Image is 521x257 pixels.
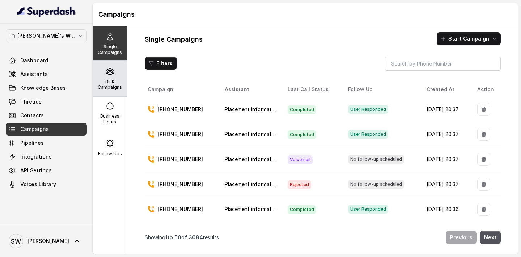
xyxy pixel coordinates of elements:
span: Voicemail [288,155,313,164]
p: Showing to of results [145,234,219,241]
span: Placement information collector [225,181,302,187]
span: Placement information collector [225,156,302,162]
button: Filters [145,57,177,70]
span: User Responded [348,205,388,214]
button: [PERSON_NAME]'s Workspace [6,29,87,42]
a: Assistants [6,68,87,81]
text: SW [11,237,21,245]
span: Campaigns [20,126,49,133]
th: Last Call Status [282,82,343,97]
span: API Settings [20,167,52,174]
th: Action [471,82,501,97]
span: Knowledge Bases [20,84,66,92]
p: [PHONE_NUMBER] [158,156,203,163]
a: [PERSON_NAME] [6,231,87,251]
td: [DATE] 20:36 [421,197,471,222]
th: Assistant [219,82,282,97]
a: API Settings [6,164,87,177]
span: Assistants [20,71,48,78]
span: [PERSON_NAME] [27,237,69,245]
button: Next [480,231,501,244]
td: [DATE] 20:37 [421,122,471,147]
span: User Responded [348,130,388,139]
th: Campaign [145,82,219,97]
button: Start Campaign [437,32,501,45]
h1: Campaigns [98,9,512,20]
h1: Single Campaigns [145,34,203,45]
p: Bulk Campaigns [96,79,124,90]
span: Completed [288,130,316,139]
span: 50 [174,234,181,240]
a: Pipelines [6,136,87,149]
span: Integrations [20,153,52,160]
p: [PHONE_NUMBER] [158,181,203,188]
span: Pipelines [20,139,44,147]
span: No follow-up scheduled [348,155,404,164]
a: Campaigns [6,123,87,136]
p: [PHONE_NUMBER] [158,106,203,113]
span: Dashboard [20,57,48,64]
a: Threads [6,95,87,108]
p: [PHONE_NUMBER] [158,131,203,138]
span: Voices Library [20,181,56,188]
span: Threads [20,98,42,105]
span: Rejected [288,180,311,189]
td: [DATE] 20:37 [421,147,471,172]
input: Search by Phone Number [385,57,501,71]
a: Voices Library [6,178,87,191]
span: Completed [288,205,316,214]
span: Placement information collector [225,131,302,137]
span: 3084 [189,234,203,240]
span: User Responded [348,105,388,114]
p: Single Campaigns [96,44,124,55]
span: Placement information collector [225,206,302,212]
th: Follow Up [342,82,420,97]
p: [PHONE_NUMBER] [158,206,203,213]
span: Placement information collector [225,106,302,112]
nav: Pagination [145,227,501,248]
th: Created At [421,82,471,97]
a: Knowledge Bases [6,81,87,94]
a: Integrations [6,150,87,163]
span: 1 [165,234,168,240]
td: [DATE] 20:37 [421,172,471,197]
span: Contacts [20,112,44,119]
td: [DATE] 20:36 [421,222,471,247]
p: Follow Ups [98,151,122,157]
p: Business Hours [96,113,124,125]
img: light.svg [17,6,76,17]
span: No follow-up scheduled [348,180,404,189]
span: Completed [288,105,316,114]
a: Dashboard [6,54,87,67]
button: Previous [446,231,477,244]
p: [PERSON_NAME]'s Workspace [17,31,75,40]
td: [DATE] 20:37 [421,97,471,122]
a: Contacts [6,109,87,122]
